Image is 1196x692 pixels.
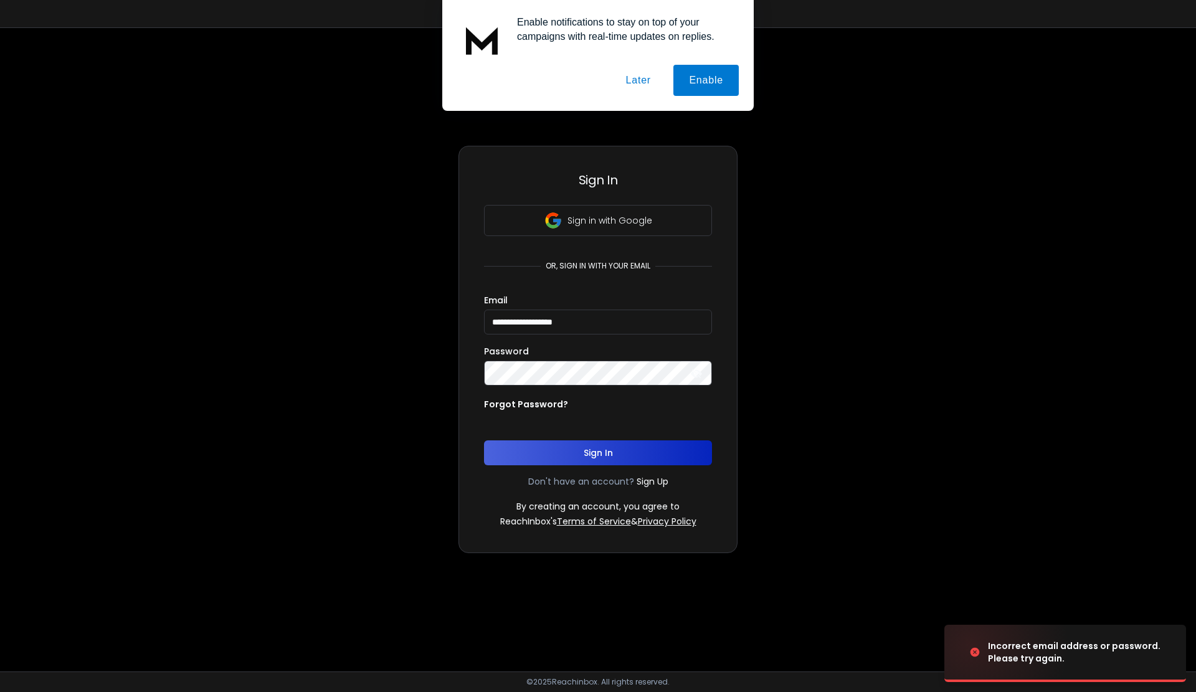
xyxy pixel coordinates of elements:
img: image [944,619,1069,686]
p: By creating an account, you agree to [516,500,680,513]
div: Incorrect email address or password. Please try again. [988,640,1171,665]
a: Terms of Service [557,515,631,528]
button: Later [610,65,666,96]
p: Forgot Password? [484,398,568,410]
a: Privacy Policy [638,515,696,528]
button: Sign in with Google [484,205,712,236]
label: Email [484,296,508,305]
p: © 2025 Reachinbox. All rights reserved. [526,677,670,687]
p: or, sign in with your email [541,261,655,271]
p: Don't have an account? [528,475,634,488]
button: Sign In [484,440,712,465]
p: ReachInbox's & [500,515,696,528]
a: Sign Up [637,475,668,488]
div: Enable notifications to stay on top of your campaigns with real-time updates on replies. [507,15,739,44]
button: Enable [673,65,739,96]
img: notification icon [457,15,507,65]
label: Password [484,347,529,356]
h3: Sign In [484,171,712,189]
p: Sign in with Google [567,214,652,227]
